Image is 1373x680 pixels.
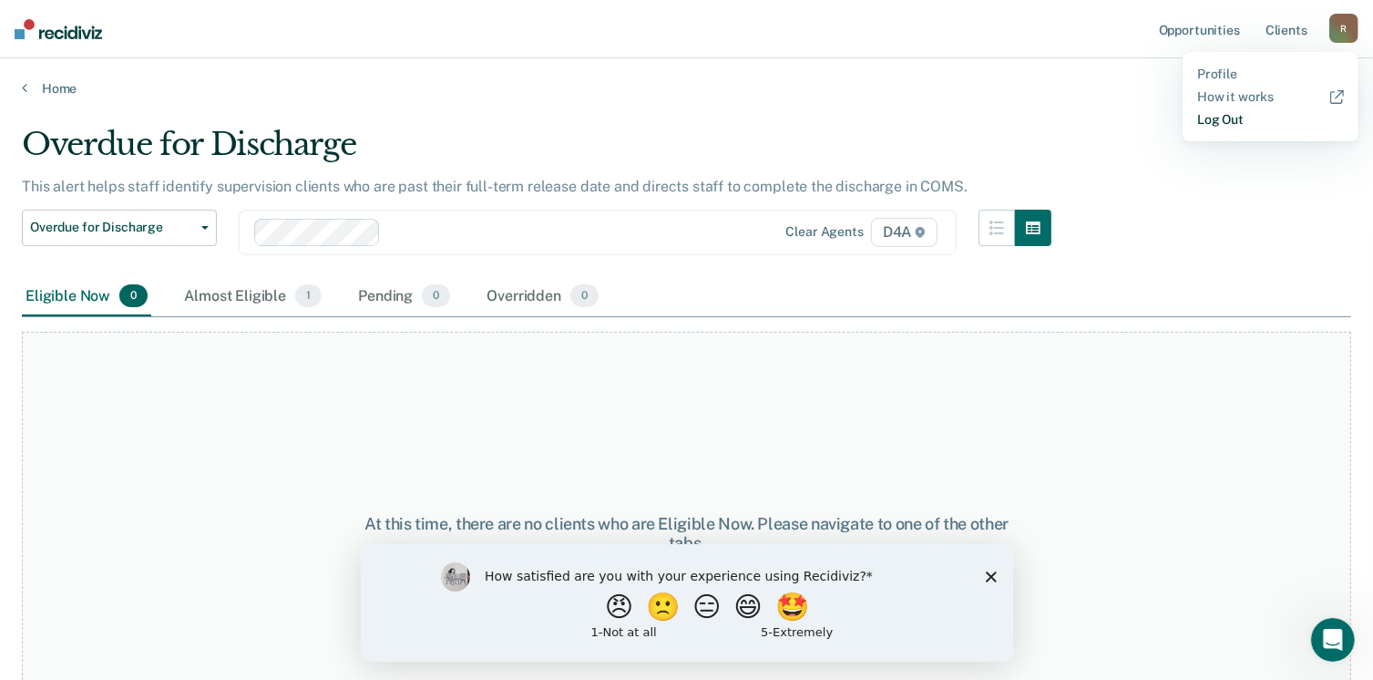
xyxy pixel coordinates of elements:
span: 1 [295,284,322,308]
a: Home [22,80,1351,97]
span: 0 [119,284,148,308]
button: Overdue for Discharge [22,210,217,246]
a: How it works [1197,89,1344,105]
iframe: Intercom live chat [1311,618,1355,662]
div: Overridden0 [483,277,602,317]
img: Recidiviz [15,19,102,39]
p: This alert helps staff identify supervision clients who are past their full-term release date and... [22,178,968,195]
button: R [1329,14,1358,43]
div: Pending0 [354,277,454,317]
iframe: Survey by Kim from Recidiviz [361,544,1013,662]
span: D4A [871,218,938,247]
div: Eligible Now0 [22,277,151,317]
span: Overdue for Discharge [30,220,194,235]
a: Profile [1197,67,1344,82]
div: Almost Eligible1 [180,277,325,317]
a: Log Out [1197,112,1344,128]
div: Clear agents [786,224,864,240]
div: At this time, there are no clients who are Eligible Now. Please navigate to one of the other tabs. [354,514,1019,553]
span: 0 [570,284,599,308]
span: 0 [422,284,450,308]
div: Overdue for Discharge [22,126,1051,178]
